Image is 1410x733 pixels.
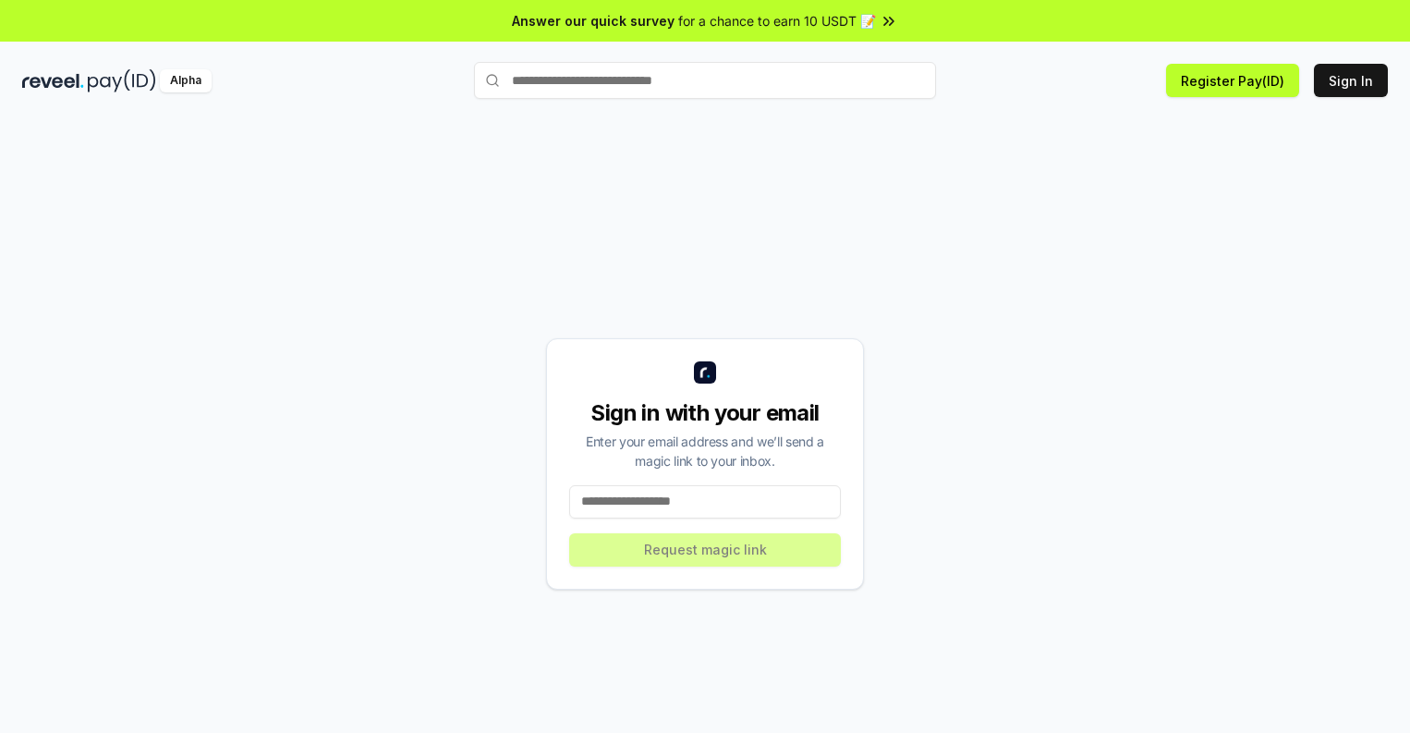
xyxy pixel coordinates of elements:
div: Alpha [160,69,212,92]
img: pay_id [88,69,156,92]
div: Sign in with your email [569,398,841,428]
div: Enter your email address and we’ll send a magic link to your inbox. [569,432,841,470]
button: Sign In [1314,64,1388,97]
span: Answer our quick survey [512,11,675,31]
img: logo_small [694,361,716,384]
img: reveel_dark [22,69,84,92]
span: for a chance to earn 10 USDT 📝 [678,11,876,31]
button: Register Pay(ID) [1166,64,1299,97]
